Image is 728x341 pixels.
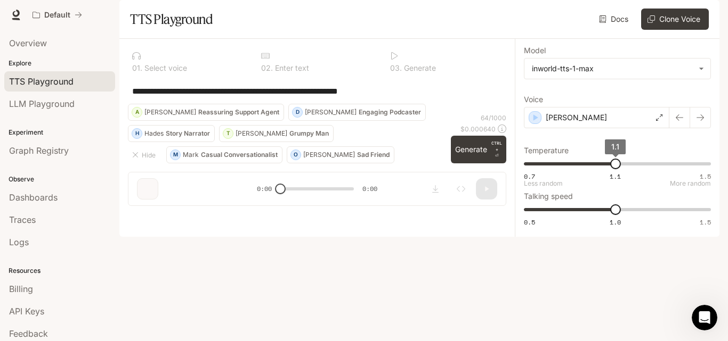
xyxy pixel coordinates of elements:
[481,113,506,122] p: 64 / 1000
[532,63,693,74] div: inworld-tts-1-max
[524,218,535,227] span: 0.5
[451,136,506,163] button: GenerateCTRL +⏎
[293,104,302,121] div: D
[524,147,569,154] p: Temperature
[132,104,142,121] div: A
[261,64,273,72] p: 0 2 .
[359,109,421,115] p: Engaging Podcaster
[219,125,334,142] button: T[PERSON_NAME]Grumpy Man
[144,130,164,137] p: Hades
[130,9,213,30] h1: TTS Playground
[28,4,87,26] button: All workspaces
[132,125,142,142] div: H
[44,11,70,20] p: Default
[289,130,329,137] p: Grumpy Man
[692,305,717,330] iframe: Intercom live chat
[610,218,621,227] span: 1.0
[144,109,196,115] p: [PERSON_NAME]
[524,47,546,54] p: Model
[142,64,187,72] p: Select voice
[524,59,710,79] div: inworld-tts-1-max
[273,64,309,72] p: Enter text
[700,218,711,227] span: 1.5
[524,172,535,181] span: 0.7
[597,9,633,30] a: Docs
[128,125,215,142] button: HHadesStory Narrator
[700,172,711,181] span: 1.5
[288,104,426,121] button: D[PERSON_NAME]Engaging Podcaster
[171,146,180,163] div: M
[491,140,502,153] p: CTRL +
[402,64,436,72] p: Generate
[641,9,709,30] button: Clone Voice
[303,152,355,158] p: [PERSON_NAME]
[460,124,496,134] p: $ 0.000640
[546,112,607,123] p: [PERSON_NAME]
[183,152,199,158] p: Mark
[610,172,621,181] span: 1.1
[491,140,502,159] p: ⏎
[236,130,287,137] p: [PERSON_NAME]
[223,125,233,142] div: T
[287,146,394,163] button: O[PERSON_NAME]Sad Friend
[611,142,619,151] span: 1.1
[291,146,301,163] div: O
[166,130,210,137] p: Story Narrator
[198,109,279,115] p: Reassuring Support Agent
[390,64,402,72] p: 0 3 .
[670,180,711,187] p: More random
[132,64,142,72] p: 0 1 .
[524,96,543,103] p: Voice
[305,109,357,115] p: [PERSON_NAME]
[128,104,284,121] button: A[PERSON_NAME]Reassuring Support Agent
[524,180,563,187] p: Less random
[524,193,573,200] p: Talking speed
[201,152,278,158] p: Casual Conversationalist
[357,152,390,158] p: Sad Friend
[128,146,162,163] button: Hide
[166,146,282,163] button: MMarkCasual Conversationalist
